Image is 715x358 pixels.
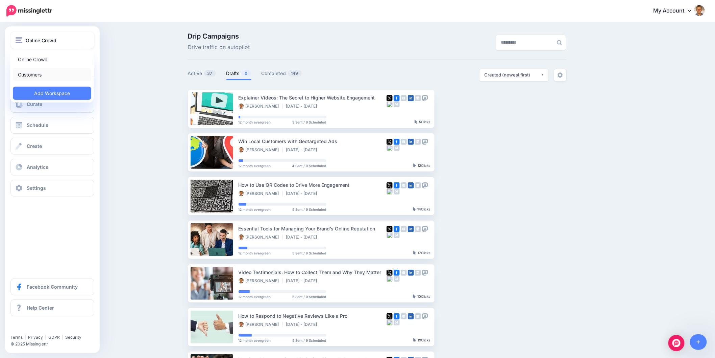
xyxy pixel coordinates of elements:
img: bluesky-grey-square.png [387,319,393,326]
span: 12 month evergreen [239,295,271,298]
iframe: Twitter Follow Button [10,325,62,332]
img: facebook-square.png [394,95,400,101]
span: 12 month evergreen [239,164,271,167]
img: mastodon-grey-square.png [422,182,428,188]
img: mastodon-grey-square.png [422,95,428,101]
a: Security [65,335,81,340]
span: Settings [27,185,46,191]
a: Active37 [188,69,216,77]
img: google_business-grey-square.png [415,270,421,276]
span: Drip Campaigns [188,33,250,40]
img: Missinglettr [6,5,52,17]
div: Clicks [413,207,430,211]
img: instagram-grey-square.png [401,313,407,319]
div: Video Testimonials: How to Collect Them and Why They Matter [239,268,387,276]
img: pointer-grey-darker.png [413,207,416,211]
img: linkedin-square.png [408,270,414,276]
img: settings-grey.png [558,72,563,78]
img: search-grey-6.png [557,40,562,45]
a: Create [10,138,94,155]
img: facebook-square.png [394,139,400,145]
div: Clicks [415,120,430,124]
img: facebook-square.png [394,270,400,276]
b: 10 [418,294,421,298]
a: Terms [10,335,23,340]
img: linkedin-square.png [408,182,414,188]
img: bluesky-grey-square.png [387,145,393,151]
li: [DATE] - [DATE] [286,234,321,240]
img: bluesky-grey-square.png [387,188,393,195]
li: [DATE] - [DATE] [286,322,321,327]
img: medium-grey-square.png [394,145,400,151]
span: | [45,335,46,340]
span: 12 month evergreen [239,208,271,211]
img: instagram-grey-square.png [401,95,407,101]
img: bluesky-grey-square.png [387,276,393,282]
span: 5 Sent / 9 Scheduled [293,295,326,298]
img: linkedin-square.png [408,313,414,319]
div: Open Intercom Messenger [668,335,685,351]
img: google_business-grey-square.png [415,226,421,232]
li: © 2025 Missinglettr [10,341,98,348]
li: [DATE] - [DATE] [286,147,321,153]
div: Clicks [413,251,430,255]
img: medium-grey-square.png [394,188,400,195]
li: [PERSON_NAME] [239,104,283,109]
a: Analytics [10,159,94,176]
img: linkedin-square.png [408,95,414,101]
img: twitter-square.png [387,226,393,232]
a: My Account [647,3,705,19]
span: Curate [27,101,42,107]
img: instagram-grey-square.png [401,270,407,276]
img: facebook-square.png [394,226,400,232]
div: Clicks [413,338,430,342]
span: 3 Sent / 9 Scheduled [293,120,326,124]
span: Help Center [27,305,54,311]
a: Settings [10,180,94,197]
img: facebook-square.png [394,313,400,319]
img: facebook-square.png [394,182,400,188]
li: [DATE] - [DATE] [286,104,321,109]
li: [PERSON_NAME] [239,191,283,196]
img: twitter-square.png [387,182,393,188]
b: 19 [418,338,421,342]
b: 5 [419,120,421,124]
a: Privacy [28,335,43,340]
img: medium-grey-square.png [394,319,400,326]
div: How to Respond to Negative Reviews Like a Pro [239,312,387,320]
img: linkedin-square.png [408,139,414,145]
img: pointer-grey-darker.png [413,251,416,255]
img: mastodon-grey-square.png [422,139,428,145]
span: 5 Sent / 9 Scheduled [293,208,326,211]
span: | [25,335,26,340]
img: pointer-grey-darker.png [413,163,416,167]
span: Facebook Community [27,284,78,290]
span: 5 Sent / 9 Scheduled [293,339,326,342]
span: 37 [204,70,216,76]
li: [DATE] - [DATE] [286,278,321,284]
span: 0 [242,70,251,76]
img: medium-grey-square.png [394,232,400,238]
img: menu.png [16,37,22,43]
a: Help Center [10,299,94,316]
span: 12 month evergreen [239,339,271,342]
li: [DATE] - [DATE] [286,191,321,196]
button: Online Crowd [10,32,94,49]
img: bluesky-grey-square.png [387,101,393,107]
div: Clicks [413,164,430,168]
img: google_business-grey-square.png [415,182,421,188]
span: 5 Sent / 9 Scheduled [293,251,326,255]
button: Created (newest first) [479,69,549,81]
a: Customers [13,68,91,81]
a: Facebook Community [10,278,94,295]
a: Drafts0 [226,69,251,77]
li: [PERSON_NAME] [239,234,283,240]
img: twitter-square.png [387,313,393,319]
img: pointer-grey-darker.png [415,120,418,124]
li: [PERSON_NAME] [239,322,283,327]
span: 149 [288,70,302,76]
span: Schedule [27,122,48,128]
img: twitter-square.png [387,95,393,101]
img: instagram-grey-square.png [401,226,407,232]
a: Add Workspace [13,87,91,100]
